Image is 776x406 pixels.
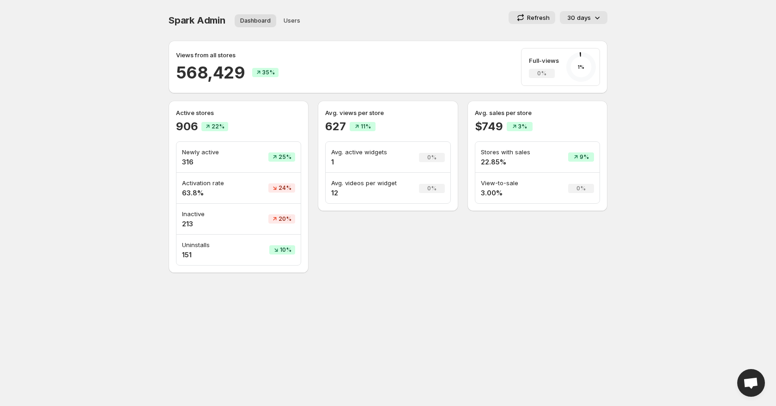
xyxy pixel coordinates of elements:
h2: 906 [176,119,198,134]
span: 3% [518,123,527,130]
button: Dashboard overview [235,14,276,27]
span: 22% [212,123,224,130]
span: 0% [427,185,436,192]
h4: 22.85% [481,158,547,167]
span: Dashboard [240,17,271,24]
p: Activation rate [182,178,243,188]
span: 10% [280,246,291,254]
span: 25% [279,153,291,161]
span: 0% [576,185,586,192]
p: Newly active [182,147,243,157]
button: 30 days [560,11,607,24]
span: Spark Admin [169,15,225,26]
p: 30 days [567,13,591,22]
span: Users [284,17,300,24]
p: Avg. views per store [325,108,450,117]
p: Uninstalls [182,240,243,249]
h4: 316 [182,158,243,167]
p: Full-views [529,56,559,65]
p: Inactive [182,209,243,218]
span: 0% [537,70,546,77]
h2: 627 [325,119,346,134]
p: Stores with sales [481,147,547,157]
span: 24% [279,184,291,192]
span: 9% [580,153,589,161]
span: 0% [427,154,436,161]
p: View-to-sale [481,178,547,188]
h4: 3.00% [481,188,547,198]
p: Avg. videos per widget [331,178,404,188]
h4: 12 [331,188,404,198]
a: Open chat [737,369,765,397]
h4: 213 [182,219,243,229]
button: User management [278,14,306,27]
h4: 1 [331,158,404,167]
span: 35% [262,69,275,76]
p: Views from all stores [176,50,236,60]
button: Refresh [509,11,555,24]
h2: $749 [475,119,503,134]
h2: 568,429 [176,61,245,84]
span: 11% [361,123,371,130]
h4: 151 [182,250,243,260]
p: Active stores [176,108,301,117]
h4: 63.8% [182,188,243,198]
p: Avg. sales per store [475,108,600,117]
p: Refresh [527,13,550,22]
span: 20% [279,215,291,223]
p: Avg. active widgets [331,147,404,157]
